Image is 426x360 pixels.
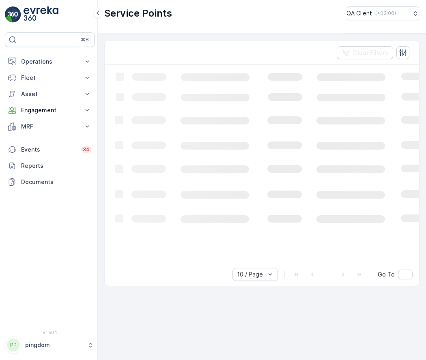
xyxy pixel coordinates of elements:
p: ( +03:00 ) [375,10,396,17]
p: QA Client [346,9,372,17]
p: pingdom [25,341,83,349]
p: Reports [21,162,91,170]
p: Events [21,146,76,154]
p: 34 [83,146,90,153]
span: Go To [378,270,395,279]
a: Reports [5,158,95,174]
p: MRF [21,122,78,131]
a: Events34 [5,141,95,158]
p: Documents [21,178,91,186]
button: Operations [5,54,95,70]
button: QA Client(+03:00) [346,6,420,20]
div: PP [7,339,20,351]
p: ⌘B [81,36,89,43]
img: logo_light-DOdMpM7g.png [24,6,58,23]
button: Clear Filters [337,46,393,59]
button: PPpingdom [5,336,95,354]
p: Asset [21,90,78,98]
a: Documents [5,174,95,190]
p: Operations [21,58,78,66]
p: Service Points [104,7,172,20]
button: Fleet [5,70,95,86]
p: Fleet [21,74,78,82]
img: logo [5,6,21,23]
span: v 1.50.1 [5,330,95,335]
button: MRF [5,118,95,135]
button: Engagement [5,102,95,118]
button: Asset [5,86,95,102]
p: Clear Filters [353,49,388,57]
p: Engagement [21,106,78,114]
